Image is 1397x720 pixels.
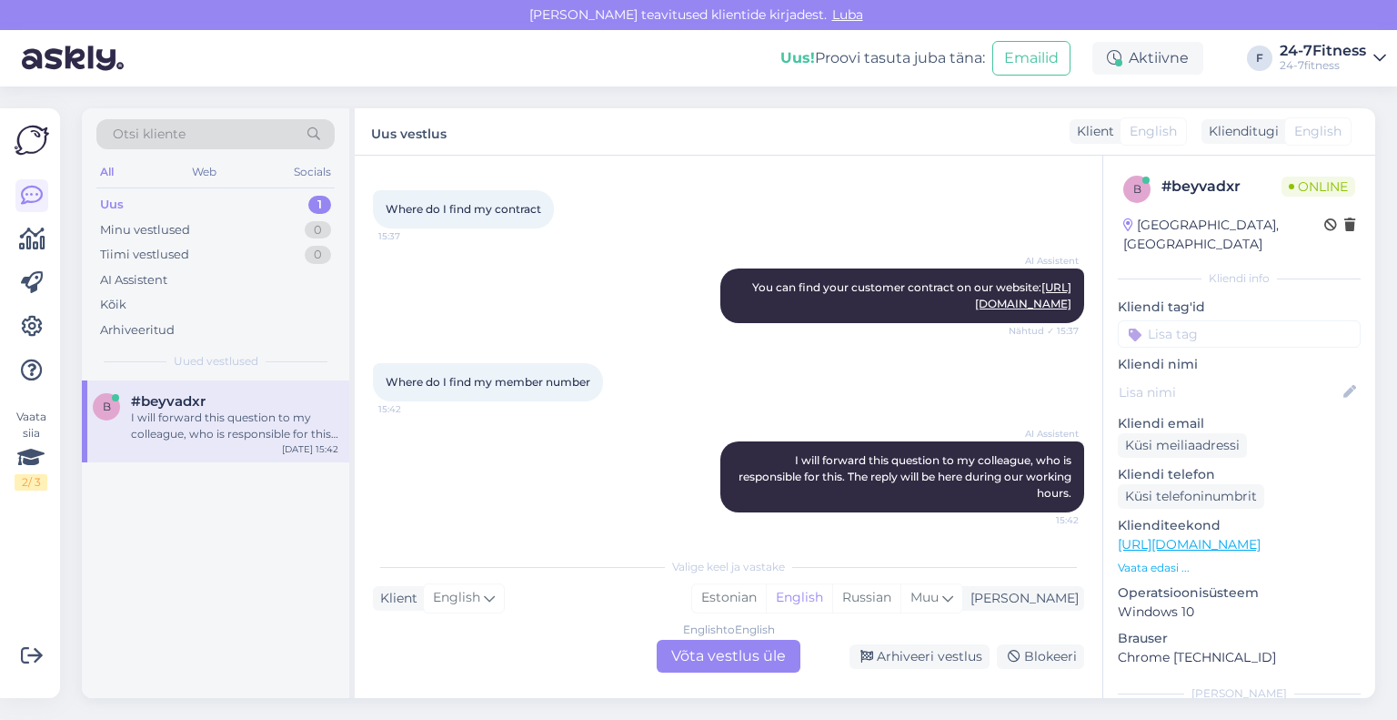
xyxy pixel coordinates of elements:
div: [DATE] 15:42 [282,442,338,456]
span: AI Assistent [1010,254,1079,268]
span: b [103,400,111,413]
div: Estonian [692,584,766,612]
div: Aktiivne [1092,42,1203,75]
span: Uued vestlused [174,353,258,370]
button: Emailid [992,41,1070,76]
div: Küsi telefoninumbrit [1118,484,1264,509]
img: Askly Logo [15,123,49,157]
div: [PERSON_NAME] [1118,685,1361,702]
div: Socials [290,160,335,184]
div: I will forward this question to my colleague, who is responsible for this. The reply will be here... [131,410,338,442]
input: Lisa tag [1118,320,1361,348]
span: #beyvadxr [131,393,206,410]
span: 15:37 [378,229,447,243]
div: Kõik [100,296,126,314]
div: Proovi tasuta juba täna: [780,47,985,69]
span: You can find your customer contract on our website: [752,280,1071,310]
span: Online [1281,177,1355,197]
b: Uus! [780,49,815,66]
div: 2 / 3 [15,474,47,491]
span: 15:42 [1010,513,1079,527]
div: Valige keel ja vastake [373,559,1084,575]
p: Kliendi nimi [1118,355,1361,374]
div: [GEOGRAPHIC_DATA], [GEOGRAPHIC_DATA] [1123,216,1324,254]
span: Where do I find my contract [386,202,541,216]
label: Uus vestlus [371,119,447,144]
div: 0 [305,221,331,239]
span: Muu [910,589,939,605]
div: 24-7Fitness [1280,44,1366,58]
span: b [1133,182,1141,196]
div: Küsi meiliaadressi [1118,433,1247,458]
div: Russian [832,584,900,612]
div: 0 [305,246,331,264]
span: English [1130,122,1177,141]
span: Where do I find my member number [386,375,590,389]
div: 24-7fitness [1280,58,1366,73]
div: All [96,160,117,184]
p: Windows 10 [1118,603,1361,622]
div: Võta vestlus üle [657,640,800,673]
span: Nähtud ✓ 15:37 [1009,324,1079,338]
div: Vaata siia [15,409,47,491]
span: AI Assistent [1010,427,1079,441]
p: Chrome [TECHNICAL_ID] [1118,648,1361,667]
div: Minu vestlused [100,221,190,239]
span: Luba [827,6,869,23]
span: I will forward this question to my colleague, who is responsible for this. The reply will be here... [739,453,1074,500]
div: Kliendi info [1118,270,1361,287]
div: Klienditugi [1201,122,1279,141]
p: Kliendi telefon [1118,465,1361,484]
p: Brauser [1118,629,1361,648]
p: Vaata edasi ... [1118,560,1361,576]
div: Klient [1070,122,1114,141]
div: English to English [683,622,775,638]
p: Klienditeekond [1118,516,1361,535]
div: Uus [100,196,124,214]
div: Klient [373,589,417,608]
div: AI Assistent [100,271,167,289]
p: Operatsioonisüsteem [1118,583,1361,603]
input: Lisa nimi [1119,382,1340,402]
div: Tiimi vestlused [100,246,189,264]
div: Blokeeri [997,644,1084,669]
div: F [1247,46,1272,71]
span: Otsi kliente [113,125,186,144]
span: English [433,588,480,608]
p: Kliendi email [1118,414,1361,433]
div: Arhiveeritud [100,321,175,340]
div: Web [188,160,220,184]
div: [PERSON_NAME] [963,589,1079,608]
span: English [1294,122,1342,141]
div: Arhiveeri vestlus [849,644,990,669]
a: [URL][DOMAIN_NAME] [1118,536,1261,553]
p: Kliendi tag'id [1118,298,1361,317]
div: English [766,584,832,612]
span: 15:42 [378,402,447,416]
div: 1 [308,196,331,214]
a: 24-7Fitness24-7fitness [1280,44,1386,73]
div: # beyvadxr [1161,176,1281,198]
